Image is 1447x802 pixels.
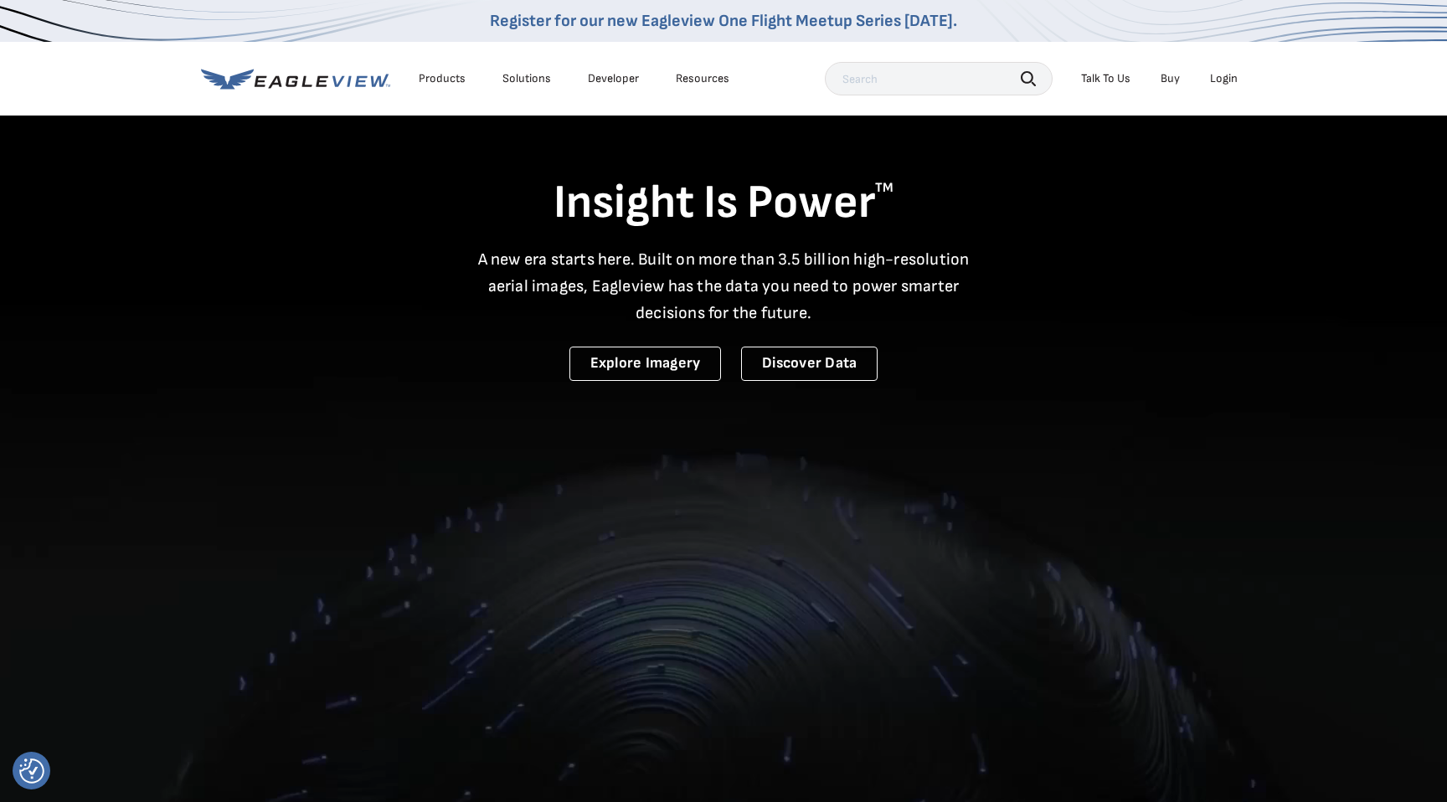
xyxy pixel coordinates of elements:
[19,758,44,784] img: Revisit consent button
[1210,71,1238,86] div: Login
[490,11,957,31] a: Register for our new Eagleview One Flight Meetup Series [DATE].
[19,758,44,784] button: Consent Preferences
[825,62,1053,95] input: Search
[467,246,980,326] p: A new era starts here. Built on more than 3.5 billion high-resolution aerial images, Eagleview ha...
[419,71,466,86] div: Products
[588,71,639,86] a: Developer
[1081,71,1130,86] div: Talk To Us
[201,174,1246,233] h1: Insight Is Power
[1161,71,1180,86] a: Buy
[741,347,878,381] a: Discover Data
[875,180,893,196] sup: TM
[569,347,722,381] a: Explore Imagery
[676,71,729,86] div: Resources
[502,71,551,86] div: Solutions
